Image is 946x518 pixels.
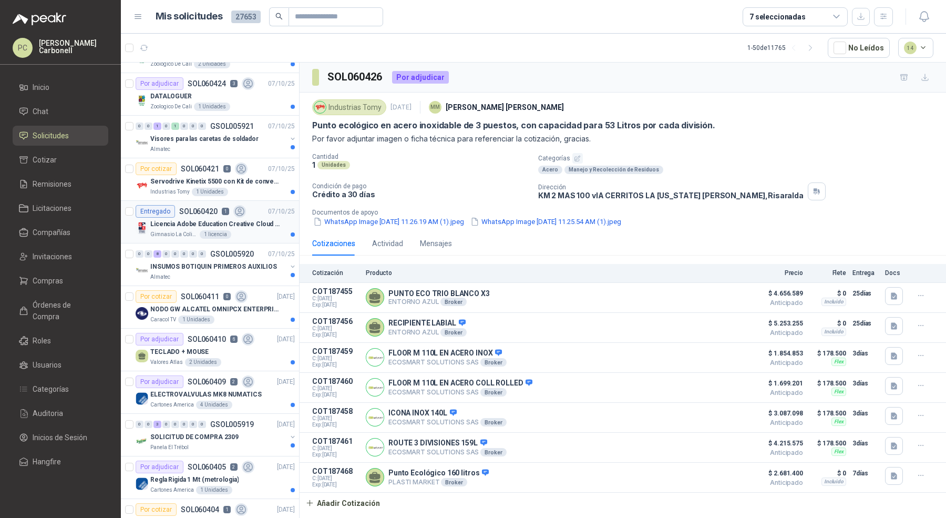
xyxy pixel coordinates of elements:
[312,99,386,115] div: Industrias Tomy
[181,293,219,300] p: SOL060411
[446,101,564,113] p: [PERSON_NAME] [PERSON_NAME]
[277,292,295,302] p: [DATE]
[196,401,232,409] div: 4 Unidades
[136,250,143,258] div: 0
[13,452,108,472] a: Hangfire
[750,287,803,300] span: $ 4.656.589
[189,123,197,130] div: 0
[388,298,490,306] p: ENTORNO AZUL
[210,421,254,428] p: GSOL005919
[750,300,803,306] span: Anticipado
[440,298,466,306] div: Broker
[13,222,108,242] a: Compañías
[13,126,108,146] a: Solicitudes
[312,120,715,131] p: Punto ecológico en acero inoxidable de 3 puestos, con capacidad para 53 Litros por cada división.
[180,421,188,428] div: 0
[388,439,507,448] p: ROUTE 3 DIVISIONES 159L
[136,120,297,154] a: 0 0 1 0 1 0 0 0 GSOL00592107/10/25 Company LogoVisores para las caretas de soldadorAlmatec
[750,420,803,426] span: Anticipado
[538,191,804,200] p: KM 2 MAS 100 vIA CERRITOS LA [US_STATE] [PERSON_NAME] , Risaralda
[312,153,530,160] p: Cantidad
[809,269,846,277] p: Flete
[121,158,299,201] a: Por cotizarSOL060421007/10/25 Company LogoServodrive Kinetix 5500 con Kit de conversión y filtro ...
[312,269,359,277] p: Cotización
[13,295,108,327] a: Órdenes de Compra
[33,299,98,322] span: Órdenes de Compra
[440,328,466,337] div: Broker
[809,317,846,330] p: $ 0
[39,39,108,54] p: [PERSON_NAME] Carbonell
[194,60,230,68] div: 2 Unidades
[136,418,297,452] a: 0 0 3 0 0 0 0 0 GSOL005919[DATE] Company LogoSOLICITUD DE COMPRA 2309Panela El Trébol
[136,248,297,281] a: 0 0 8 0 0 0 0 0 GSOL00592007/10/25 Company LogoINSUMOS BOTIQUIN PRIMEROS AUXILIOSAlmatec
[150,401,194,409] p: Cartones America
[198,250,206,258] div: 0
[312,482,359,488] span: Exp: [DATE]
[366,379,384,396] img: Company Logo
[366,439,384,456] img: Company Logo
[312,385,359,392] span: C: [DATE]
[750,347,803,360] span: $ 1.854.853
[392,71,449,84] div: Por adjudicar
[13,13,66,25] img: Logo peakr
[277,334,295,344] p: [DATE]
[171,250,179,258] div: 0
[230,378,238,385] p: 2
[750,480,803,486] span: Anticipado
[750,390,803,396] span: Anticipado
[831,418,846,426] div: Flex
[33,408,63,419] span: Auditoria
[388,289,490,298] p: PUNTO ECO TRIO BLANCO X3
[480,358,506,367] div: Broker
[312,392,359,398] span: Exp: [DATE]
[809,467,846,480] p: $ 0
[121,371,299,414] a: Por adjudicarSOL0604092[DATE] Company LogoELECTROVALVULAS MK8 NUMATICSCartones America4 Unidades
[480,448,506,456] div: Broker
[852,467,879,480] p: 7 días
[223,293,231,300] p: 0
[181,506,219,513] p: SOL060404
[312,475,359,482] span: C: [DATE]
[312,216,465,227] button: WhatsApp Image [DATE] 11.26.19 AM (1).jpeg
[136,77,183,90] div: Por adjudicar
[277,377,295,387] p: [DATE]
[312,415,359,422] span: C: [DATE]
[277,420,295,430] p: [DATE]
[312,302,359,308] span: Exp: [DATE]
[388,388,532,397] p: ECOSMART SOLUTIONS SAS
[33,275,63,287] span: Compras
[312,160,315,169] p: 1
[821,478,846,486] div: Incluido
[885,269,906,277] p: Docs
[312,182,530,190] p: Condición de pago
[312,287,359,296] p: COT187455
[312,238,355,249] div: Cotizaciones
[136,375,183,388] div: Por adjudicar
[136,179,148,192] img: Company Logo
[121,286,299,329] a: Por cotizarSOL0604110[DATE] Company LogoNODO GW ALCATEL OMNIPCX ENTERPRISE SIPCaracol TV1 Unidades
[33,154,57,166] span: Cotizar
[268,79,295,89] p: 07/10/25
[121,201,299,243] a: EntregadoSOL060420107/10/25 Company LogoLicencia Adobe Education Creative Cloud for enterprise li...
[420,238,452,249] div: Mensajes
[136,461,183,473] div: Por adjudicar
[33,106,48,117] span: Chat
[223,165,231,172] p: 0
[312,133,933,145] p: Por favor adjuntar imagen o ficha técnica para referenciar la cotización, gracias.
[150,92,192,101] p: DATALOGUER
[33,432,87,443] span: Inicios de Sesión
[33,335,51,347] span: Roles
[180,123,188,130] div: 0
[750,377,803,390] span: $ 1.699.201
[13,174,108,194] a: Remisiones
[150,262,277,272] p: INSUMOS BOTIQUIN PRIMEROS AUXILIOS
[388,418,507,426] p: ECOSMART SOLUTIONS SAS
[150,443,189,452] p: Panela El Trébol
[388,448,507,456] p: ECOSMART SOLUTIONS SAS
[150,432,239,442] p: SOLICITUD DE COMPRA 2309
[314,101,326,113] img: Company Logo
[750,330,803,336] span: Anticipado
[189,421,197,428] div: 0
[194,103,230,111] div: 1 Unidades
[312,362,359,368] span: Exp: [DATE]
